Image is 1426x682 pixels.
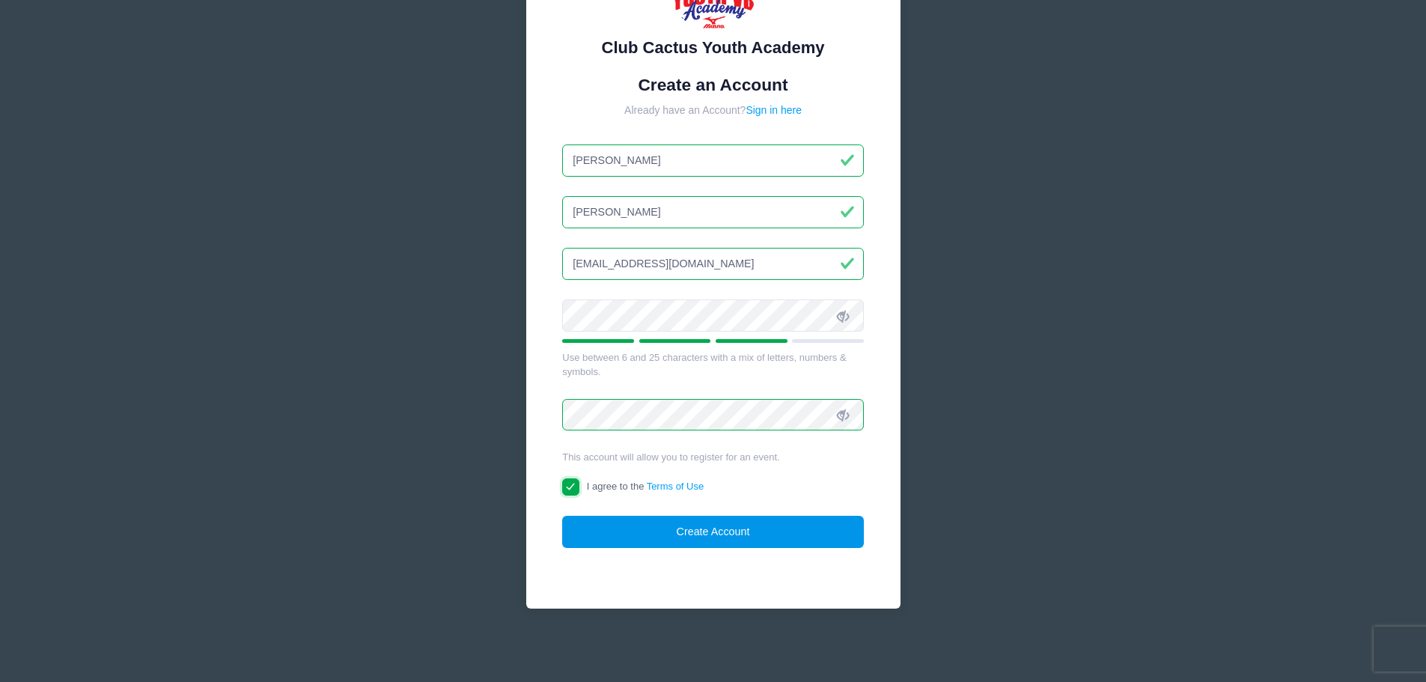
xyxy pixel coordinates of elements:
[562,196,864,228] input: Last Name
[562,144,864,177] input: First Name
[562,450,864,465] div: This account will allow you to register for an event.
[562,516,864,548] button: Create Account
[562,350,864,380] div: Use between 6 and 25 characters with a mix of letters, numbers & symbols.
[587,481,704,492] span: I agree to the
[562,248,864,280] input: Email
[562,75,864,95] h1: Create an Account
[746,104,802,116] a: Sign in here
[562,35,864,60] div: Club Cactus Youth Academy
[647,481,704,492] a: Terms of Use
[562,103,864,118] div: Already have an Account?
[562,478,579,496] input: I agree to theTerms of Use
